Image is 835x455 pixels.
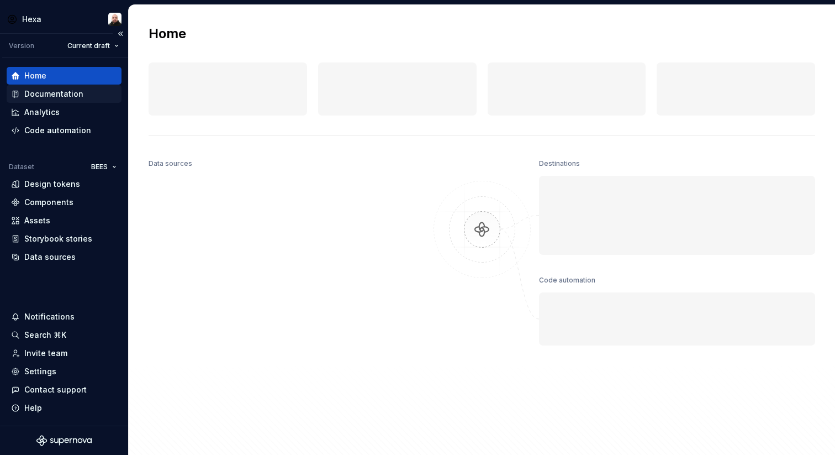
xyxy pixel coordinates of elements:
h2: Home [149,25,186,43]
button: Search ⌘K [7,326,121,344]
svg: Supernova Logo [36,435,92,446]
div: Code automation [24,125,91,136]
div: Home [24,70,46,81]
div: Version [9,41,34,50]
button: Current draft [62,38,124,54]
a: Data sources [7,248,121,266]
a: Settings [7,363,121,380]
a: Design tokens [7,175,121,193]
div: Dataset [9,163,34,171]
div: Settings [24,366,56,377]
a: Storybook stories [7,230,121,248]
span: BEES [91,163,108,171]
a: Components [7,193,121,211]
div: Design tokens [24,179,80,190]
div: Components [24,197,73,208]
span: Current draft [67,41,110,50]
div: Analytics [24,107,60,118]
div: Assets [24,215,50,226]
div: Data sources [149,156,192,171]
div: Hexa [22,14,41,25]
a: Code automation [7,122,121,139]
a: Home [7,67,121,85]
div: Code automation [539,273,595,288]
div: Search ⌘K [24,330,66,341]
button: Contact support [7,381,121,399]
div: Invite team [24,348,67,359]
button: BEES [86,159,121,175]
div: Contact support [24,384,87,395]
div: Notifications [24,311,75,322]
div: Destinations [539,156,580,171]
div: Documentation [24,88,83,100]
a: Documentation [7,85,121,103]
button: Notifications [7,308,121,326]
div: Storybook stories [24,233,92,244]
a: Analytics [7,103,121,121]
a: Assets [7,212,121,229]
img: Rafael Fernandes [108,13,121,26]
div: Help [24,402,42,414]
div: Data sources [24,252,76,263]
button: Collapse sidebar [113,26,128,41]
button: HexaRafael Fernandes [2,7,126,31]
a: Invite team [7,344,121,362]
button: Help [7,399,121,417]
